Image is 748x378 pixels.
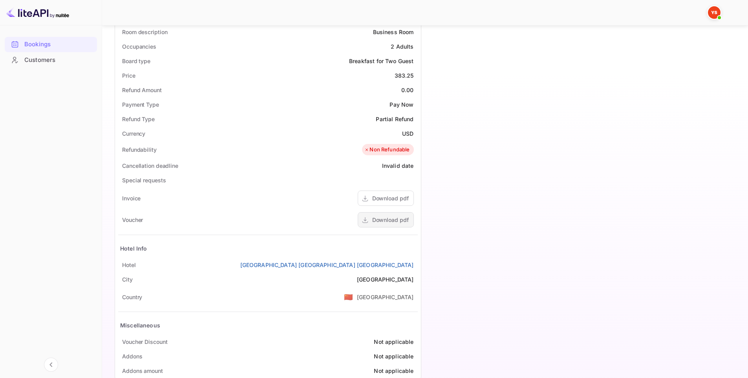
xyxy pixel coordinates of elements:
[5,53,97,68] div: Customers
[122,338,167,346] div: Voucher Discount
[120,244,147,253] div: Hotel Info
[357,293,414,301] div: [GEOGRAPHIC_DATA]
[373,28,414,36] div: Business Room
[5,37,97,52] div: Bookings
[24,40,93,49] div: Bookings
[395,71,414,80] div: 383.25
[391,42,413,51] div: 2 Adults
[122,71,135,80] div: Price
[44,358,58,372] button: Collapse navigation
[708,6,721,19] img: Yandex Support
[120,321,160,329] div: Miscellaneous
[5,53,97,67] a: Customers
[5,37,97,51] a: Bookings
[382,162,414,170] div: Invalid date
[122,145,157,154] div: Refundability
[374,338,413,346] div: Not applicable
[122,162,178,170] div: Cancellation deadline
[402,129,413,138] div: USD
[122,129,145,138] div: Currency
[357,275,414,283] div: [GEOGRAPHIC_DATA]
[374,367,413,375] div: Not applicable
[122,57,150,65] div: Board type
[364,146,410,154] div: Non Refundable
[349,57,413,65] div: Breakfast for Two Guest
[372,216,409,224] div: Download pdf
[122,293,142,301] div: Country
[122,42,156,51] div: Occupancies
[122,194,141,202] div: Invoice
[240,261,414,269] a: [GEOGRAPHIC_DATA] [GEOGRAPHIC_DATA] [GEOGRAPHIC_DATA]
[6,6,69,19] img: LiteAPI logo
[376,115,413,123] div: Partial Refund
[122,216,143,224] div: Voucher
[122,100,159,109] div: Payment Type
[122,115,155,123] div: Refund Type
[401,86,414,94] div: 0.00
[122,275,133,283] div: City
[122,261,136,269] div: Hotel
[374,352,413,360] div: Not applicable
[390,100,413,109] div: Pay Now
[122,352,142,360] div: Addons
[122,367,163,375] div: Addons amount
[344,290,353,304] span: United States
[122,176,166,184] div: Special requests
[24,56,93,65] div: Customers
[122,28,167,36] div: Room description
[122,86,162,94] div: Refund Amount
[372,194,409,202] div: Download pdf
